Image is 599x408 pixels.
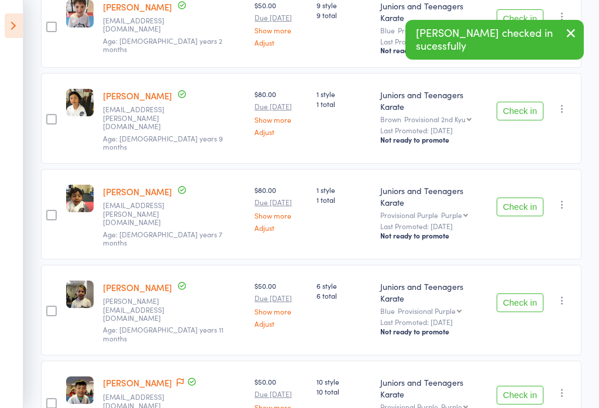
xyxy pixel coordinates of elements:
small: Due [DATE] [254,198,307,206]
small: Due [DATE] [254,390,307,398]
a: [PERSON_NAME] [103,89,172,102]
span: 6 total [316,291,371,300]
div: Not ready to promote [380,327,487,336]
div: $80.00 [254,89,307,135]
small: Last Promoted: [DATE] [380,126,487,134]
button: Check in [497,9,543,28]
span: 6 style [316,281,371,291]
a: Adjust [254,128,307,136]
span: Age: [DEMOGRAPHIC_DATA] years 2 months [103,36,222,54]
small: gin.nguyen@hotmail.com [103,105,179,130]
a: Adjust [254,39,307,46]
button: Check in [497,102,543,120]
a: Adjust [254,320,307,327]
span: 10 style [316,376,371,386]
a: [PERSON_NAME] [103,1,172,13]
span: Age: [DEMOGRAPHIC_DATA] years 9 months [103,133,223,151]
div: $80.00 [254,185,307,231]
span: 10 total [316,386,371,396]
span: 1 total [316,99,371,109]
div: Purple [441,211,462,219]
div: Provisional Purple [398,26,456,34]
small: Due [DATE] [254,13,307,22]
a: [PERSON_NAME] [103,376,172,389]
div: Not ready to promote [380,231,487,240]
div: Juniors and Teenagers Karate [380,185,487,208]
button: Check in [497,386,543,404]
img: image1711000238.png [66,281,94,308]
small: gemma_swain@hotmail.com [103,297,179,322]
small: gin.nguyen@hotmail.com [103,201,179,226]
div: Brown [380,115,487,123]
span: 1 style [316,185,371,195]
div: [PERSON_NAME] checked in sucessfully [405,20,584,60]
a: Show more [254,26,307,34]
a: Show more [254,212,307,219]
a: Show more [254,116,307,123]
div: Not ready to promote [380,46,487,55]
img: image1639173653.png [66,89,94,116]
span: 1 style [316,89,371,99]
a: [PERSON_NAME] [103,185,172,198]
div: Provisional Purple [380,211,487,219]
a: Adjust [254,224,307,231]
div: Not ready to promote [380,135,487,144]
button: Check in [497,198,543,216]
small: Due [DATE] [254,294,307,302]
div: Juniors and Teenagers Karate [380,376,487,400]
div: Juniors and Teenagers Karate [380,281,487,304]
span: Age: [DEMOGRAPHIC_DATA] years 7 months [103,229,222,247]
span: 1 total [316,195,371,205]
a: Show more [254,307,307,315]
small: Last Promoted: [DATE] [380,37,487,46]
small: dkatenash@gmail.com [103,16,179,33]
span: 9 total [316,10,371,20]
span: Age: [DEMOGRAPHIC_DATA] years 11 months [103,324,223,343]
small: Due [DATE] [254,102,307,110]
div: Blue [380,307,487,314]
small: Last Promoted: [DATE] [380,222,487,230]
div: Provisional 2nd Kyu [404,115,466,123]
small: Last Promoted: [DATE] [380,318,487,326]
div: $50.00 [254,281,307,327]
button: Check in [497,293,543,312]
div: Blue [380,26,487,34]
img: image1621922225.png [66,185,94,212]
img: image1697608309.png [66,376,94,404]
a: [PERSON_NAME] [103,281,172,293]
div: Provisional Purple [398,307,456,314]
div: Juniors and Teenagers Karate [380,89,487,112]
